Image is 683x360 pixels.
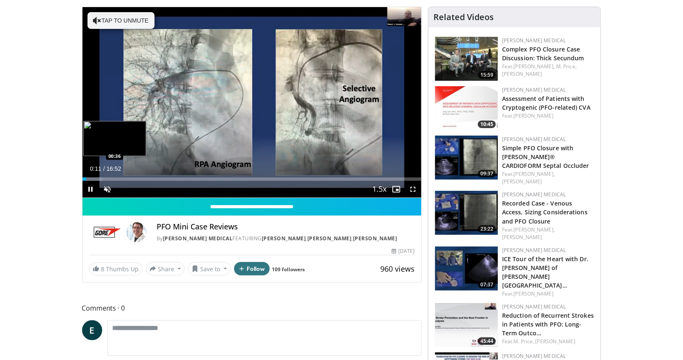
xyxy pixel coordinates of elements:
a: [PERSON_NAME] Medical [502,86,566,93]
a: 23:22 [435,191,498,235]
a: Complex PFO Closure Case Discussion: Thick Secundum [502,45,584,62]
button: Pause [82,181,99,198]
span: / [103,165,105,172]
span: 10:45 [478,121,496,128]
a: 10:45 [435,86,498,130]
a: [PERSON_NAME], [514,226,555,233]
button: Fullscreen [405,181,421,198]
img: Gore Medical [89,222,123,242]
button: Save to [188,262,231,275]
a: [PERSON_NAME] [353,235,397,242]
a: [PERSON_NAME] Medical [502,352,566,360]
h4: Related Videos [433,12,494,22]
a: [PERSON_NAME], [514,63,555,70]
div: Feat. [502,290,594,298]
a: [PERSON_NAME] Medical [502,247,566,254]
a: [PERSON_NAME] Medical [163,235,233,242]
a: [PERSON_NAME] [502,234,542,241]
h4: PFO Mini Case Reviews [157,222,415,231]
a: M. Price, [556,63,577,70]
a: E [82,320,102,340]
span: 960 views [380,264,415,274]
a: Simple PFO Closure with [PERSON_NAME]® CARDIOFORM Septal Occluder [502,144,589,170]
img: e7f597eb-ab44-4d98-8119-9d49400b57aa.150x105_q85_crop-smart_upscale.jpg [435,303,498,347]
a: [PERSON_NAME] Medical [502,37,566,44]
div: Feat. [502,63,594,78]
img: 8df29514-cc97-484e-abbb-ebe230cdd4c5.150x105_q85_crop-smart_upscale.jpg [435,191,498,235]
a: 45:44 [435,303,498,347]
span: 8 [101,265,105,273]
button: Playback Rate [371,181,388,198]
span: 07:37 [478,281,496,288]
div: Feat. [502,338,594,345]
div: Feat. [502,226,594,241]
img: Avatar [126,222,147,242]
button: Enable picture-in-picture mode [388,181,405,198]
a: 109 followers [272,266,305,273]
img: 4fe8ae6f-a51b-4ca4-bfa1-3cf105c2bccc.150x105_q85_crop-smart_upscale.jpg [435,37,498,81]
a: [PERSON_NAME] [502,178,542,185]
video-js: Video Player [82,7,422,198]
a: [PERSON_NAME] Medical [502,191,566,198]
a: [PERSON_NAME] [307,235,352,242]
button: Unmute [99,181,116,198]
a: ICE Tour of the Heart with Dr. [PERSON_NAME] of [PERSON_NAME][GEOGRAPHIC_DATA]… [502,255,588,289]
a: [PERSON_NAME] Medical [502,136,566,143]
button: Follow [234,262,270,275]
div: [DATE] [392,247,415,255]
img: 26ffc2da-adb4-44fd-9d1c-2fbf90be8f31.150x105_q85_crop-smart_upscale.jpg [435,247,498,291]
span: 09:37 [478,170,496,177]
a: 8 Thumbs Up [89,262,143,275]
a: 15:59 [435,37,498,81]
span: 16:52 [106,165,121,172]
span: 23:22 [478,225,496,233]
span: 0:11 [90,165,101,172]
div: Feat. [502,170,594,185]
img: image.jpeg [83,121,146,156]
img: e1f6f9dc-b478-417a-95be-24174feb4211.150x105_q85_crop-smart_upscale.jpg [435,86,498,130]
a: [PERSON_NAME] [514,290,554,297]
div: Feat. [502,112,594,120]
span: 45:44 [478,337,496,345]
a: 07:37 [435,247,498,291]
span: Comments 0 [82,303,422,314]
div: Progress Bar [82,177,422,181]
button: Tap to unmute [88,12,155,29]
img: 177963e9-f473-4c00-8de4-ef47b4e2e521.150x105_q85_crop-smart_upscale.jpg [435,136,498,180]
a: [PERSON_NAME] [536,338,575,345]
button: Share [146,262,185,275]
a: Assessment of Patients with Cryptogenic (PFO-related) CVA [502,95,590,111]
a: [PERSON_NAME] [262,235,306,242]
span: 15:59 [478,71,496,79]
a: Recorded Case - Venous Access, Sizing Considerations and PFO Closure [502,199,588,225]
a: [PERSON_NAME], [514,170,555,177]
a: Reduction of Recurrent Strokes in Patients with PFO: Long-Term Outco… [502,311,594,337]
a: [PERSON_NAME] [502,70,542,77]
a: [PERSON_NAME] Medical [502,303,566,310]
a: M. Price, [514,338,534,345]
div: By FEATURING , , [157,235,415,242]
a: [PERSON_NAME] [514,112,554,119]
a: 09:37 [435,136,498,180]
